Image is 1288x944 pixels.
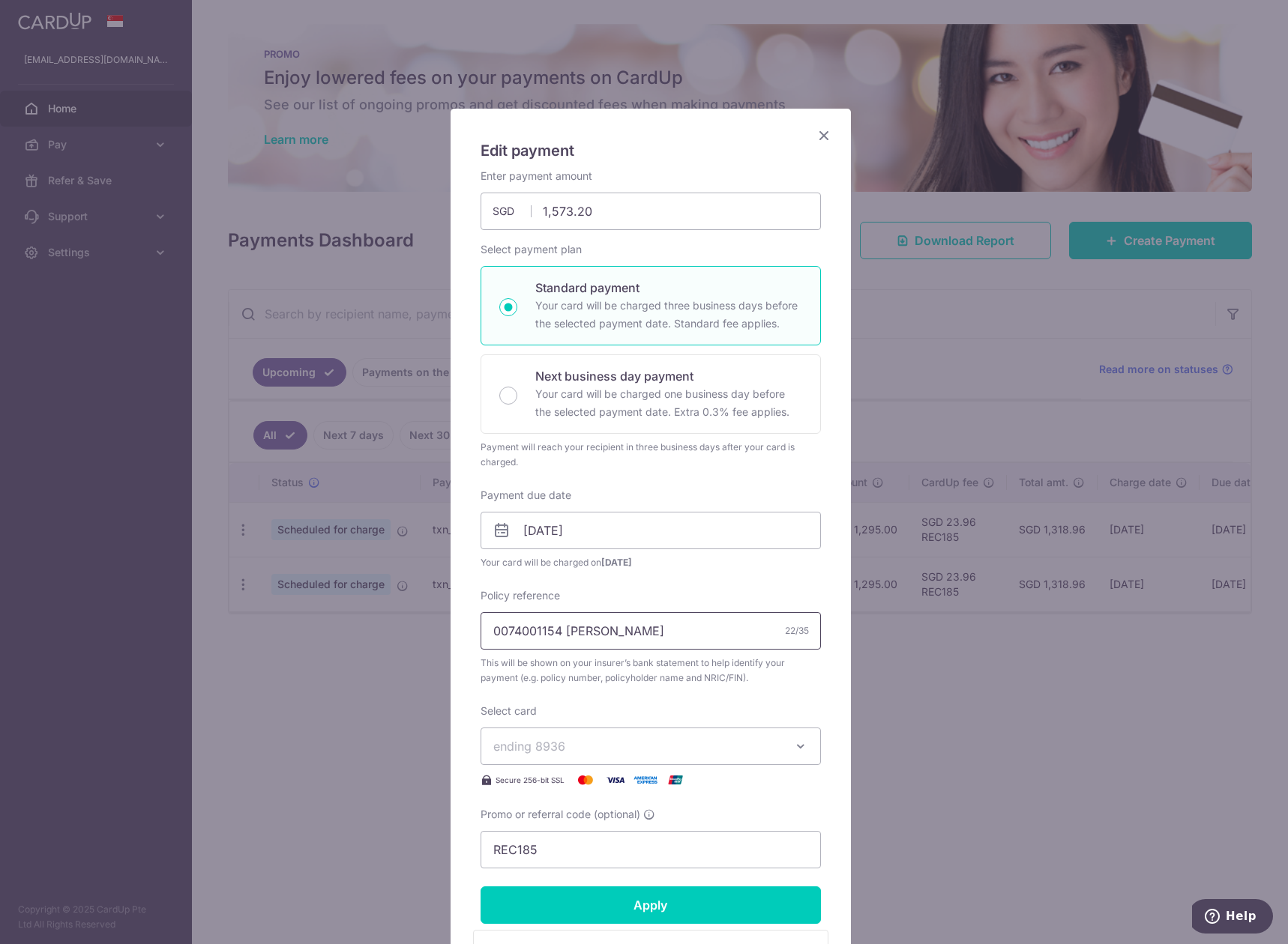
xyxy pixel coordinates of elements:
p: Next business day payment [535,367,802,385]
div: Payment will reach your recipient in three business days after your card is charged. [481,440,821,470]
span: Your card will be charged on [481,555,821,570]
span: SGD [493,204,532,219]
img: Mastercard [571,771,601,789]
iframe: Opens a widget where you can find more information [1192,899,1273,937]
div: 22/35 [785,623,809,638]
button: Close [815,127,833,145]
label: Enter payment amount [481,169,592,184]
img: Visa [601,771,631,789]
span: ending 8936 [493,739,565,754]
p: Your card will be charged three business days before the selected payment date. Standard fee appl... [535,297,802,333]
span: Promo or referral code (optional) [481,807,640,822]
h5: Edit payment [481,139,821,163]
input: 0.00 [481,193,821,230]
img: UnionPay [660,771,690,789]
input: DD / MM / YYYY [481,512,821,549]
p: Standard payment [535,279,802,297]
label: Payment due date [481,488,571,503]
input: Apply [481,886,821,924]
img: American Express [631,771,660,789]
span: This will be shown on your insurer’s bank statement to help identify your payment (e.g. policy nu... [481,656,821,686]
span: Secure 256-bit SSL [496,774,565,786]
label: Policy reference [481,588,560,603]
button: ending 8936 [481,727,821,765]
span: [DATE] [601,557,632,568]
label: Select payment plan [481,242,582,257]
label: Select card [481,704,537,718]
p: Your card will be charged one business day before the selected payment date. Extra 0.3% fee applies. [535,385,802,421]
